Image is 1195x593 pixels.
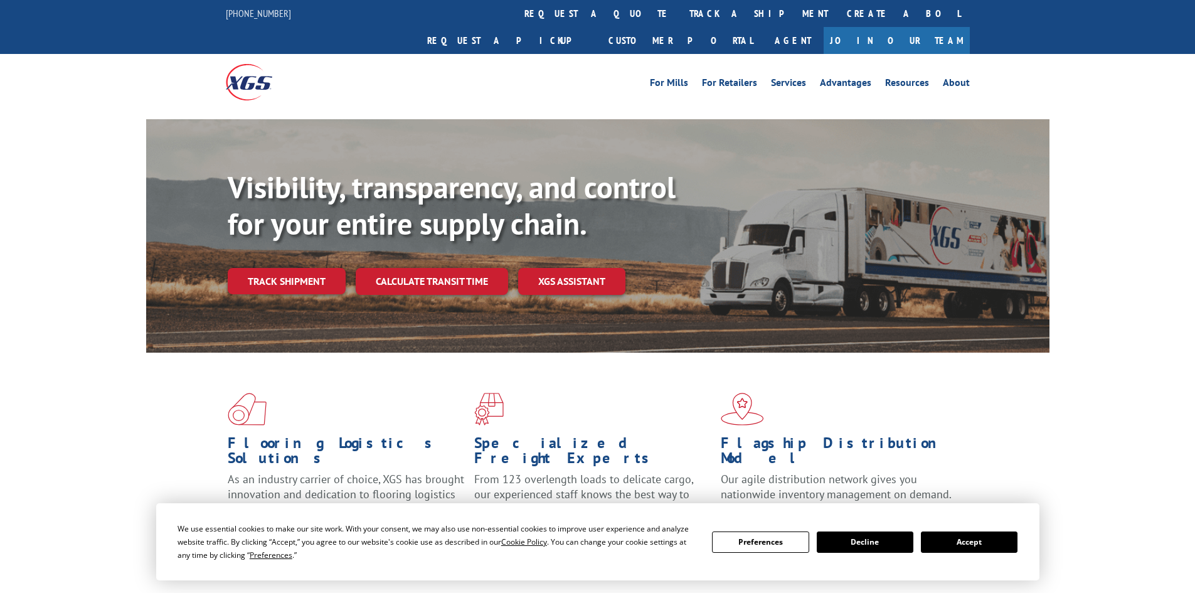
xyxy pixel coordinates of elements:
a: Services [771,78,806,92]
img: xgs-icon-focused-on-flooring-red [474,393,504,425]
h1: Specialized Freight Experts [474,435,711,472]
span: Cookie Policy [501,537,547,547]
a: Agent [762,27,824,54]
a: For Mills [650,78,688,92]
p: From 123 overlength loads to delicate cargo, our experienced staff knows the best way to move you... [474,472,711,528]
h1: Flooring Logistics Solutions [228,435,465,472]
a: Customer Portal [599,27,762,54]
button: Preferences [712,532,809,553]
a: Request a pickup [418,27,599,54]
a: Track shipment [228,268,346,294]
span: As an industry carrier of choice, XGS has brought innovation and dedication to flooring logistics... [228,472,464,516]
a: Resources [885,78,929,92]
img: xgs-icon-total-supply-chain-intelligence-red [228,393,267,425]
a: XGS ASSISTANT [518,268,625,295]
a: Join Our Team [824,27,970,54]
div: Cookie Consent Prompt [156,503,1039,580]
a: For Retailers [702,78,757,92]
button: Decline [817,532,913,553]
b: Visibility, transparency, and control for your entire supply chain. [228,168,676,243]
img: xgs-icon-flagship-distribution-model-red [721,393,764,425]
a: [PHONE_NUMBER] [226,7,291,19]
a: Advantages [820,78,871,92]
span: Preferences [250,550,292,560]
span: Our agile distribution network gives you nationwide inventory management on demand. [721,472,952,501]
a: About [943,78,970,92]
div: We use essential cookies to make our site work. With your consent, we may also use non-essential ... [178,522,697,562]
button: Accept [921,532,1017,553]
h1: Flagship Distribution Model [721,435,958,472]
a: Calculate transit time [356,268,508,295]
